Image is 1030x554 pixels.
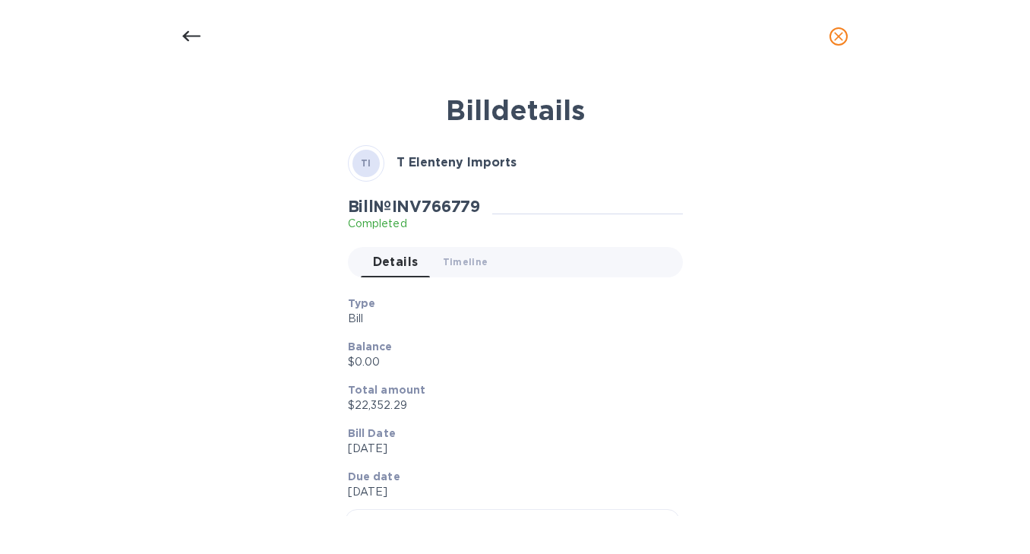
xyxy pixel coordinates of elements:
[348,197,481,216] h2: Bill № INV766779
[348,297,376,309] b: Type
[397,155,517,169] b: T Elenteny Imports
[348,354,671,370] p: $0.00
[348,216,481,232] p: Completed
[348,427,396,439] b: Bill Date
[348,397,671,413] p: $22,352.29
[446,93,585,127] b: Bill details
[348,311,671,327] p: Bill
[373,252,419,273] span: Details
[820,18,857,55] button: close
[348,384,426,396] b: Total amount
[361,157,371,169] b: TI
[348,484,671,500] p: [DATE]
[348,340,393,353] b: Balance
[348,441,671,457] p: [DATE]
[443,254,488,270] span: Timeline
[348,470,400,483] b: Due date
